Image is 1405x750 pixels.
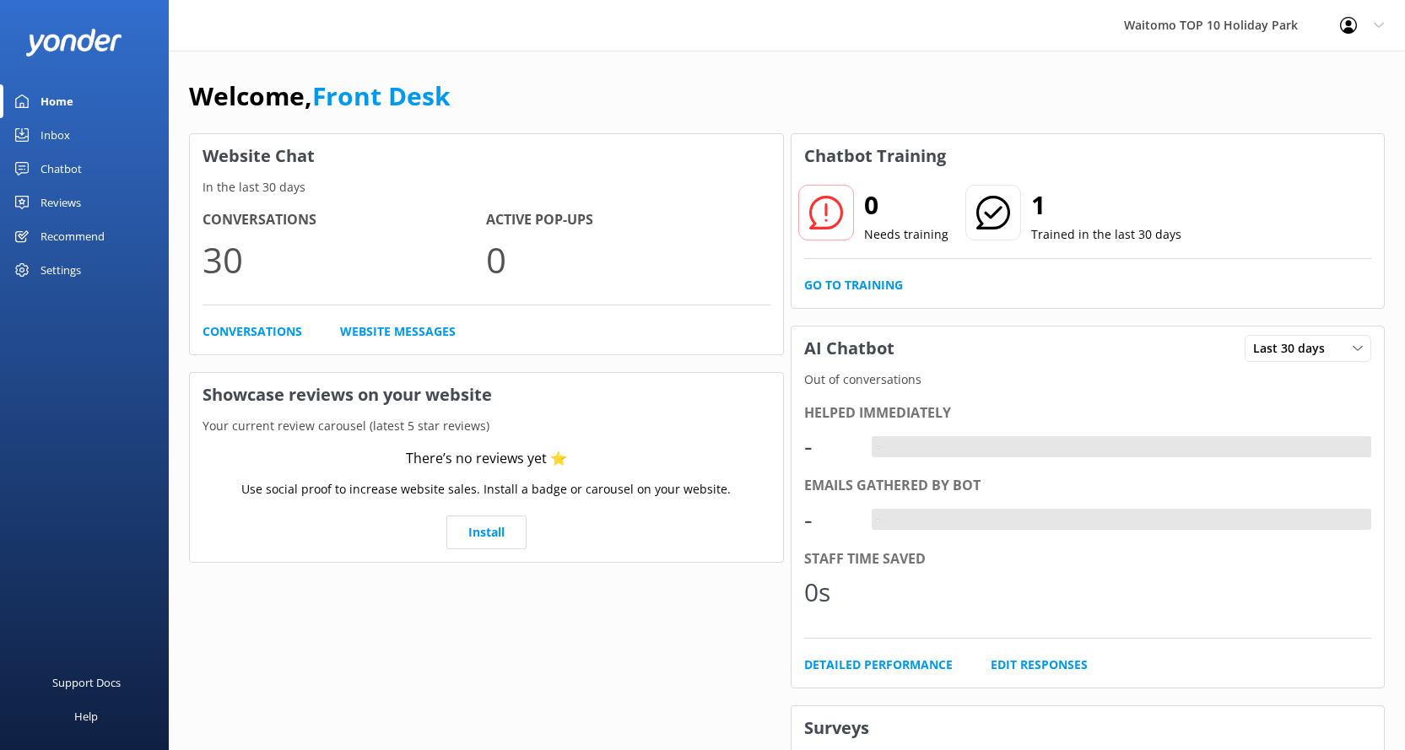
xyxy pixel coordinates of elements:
div: Support Docs [52,666,121,699]
h3: AI Chatbot [792,326,907,370]
h2: 0 [864,185,948,225]
span: Last 30 days [1253,339,1335,358]
p: Use social proof to increase website sales. Install a badge or carousel on your website. [241,480,731,499]
h1: Welcome, [189,76,451,116]
p: Out of conversations [792,370,1385,389]
p: 30 [203,231,486,288]
h3: Surveys [792,706,1385,750]
p: Trained in the last 30 days [1031,225,1181,244]
h4: Active Pop-ups [486,209,770,231]
h3: Chatbot Training [792,134,959,178]
h2: 1 [1031,185,1181,225]
div: Reviews [41,186,81,219]
div: - [804,499,855,540]
div: Help [74,699,98,733]
div: Inbox [41,118,70,152]
a: Detailed Performance [804,656,953,674]
h3: Showcase reviews on your website [190,373,783,417]
div: Staff time saved [804,548,1372,570]
h3: Website Chat [190,134,783,178]
div: Settings [41,253,81,287]
div: Emails gathered by bot [804,475,1372,497]
p: In the last 30 days [190,178,783,197]
a: Front Desk [312,78,451,113]
div: - [872,509,884,531]
div: Chatbot [41,152,82,186]
p: Needs training [864,225,948,244]
img: yonder-white-logo.png [25,29,122,57]
a: Go to Training [804,276,903,294]
div: 0s [804,572,855,612]
p: Your current review carousel (latest 5 star reviews) [190,417,783,435]
div: There’s no reviews yet ⭐ [406,448,567,470]
a: Install [446,515,527,549]
a: Conversations [203,322,302,341]
div: - [804,426,855,467]
div: Home [41,84,73,118]
div: Helped immediately [804,402,1372,424]
p: 0 [486,231,770,288]
div: - [872,436,884,458]
div: Recommend [41,219,105,253]
h4: Conversations [203,209,486,231]
a: Website Messages [340,322,456,341]
a: Edit Responses [991,656,1088,674]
